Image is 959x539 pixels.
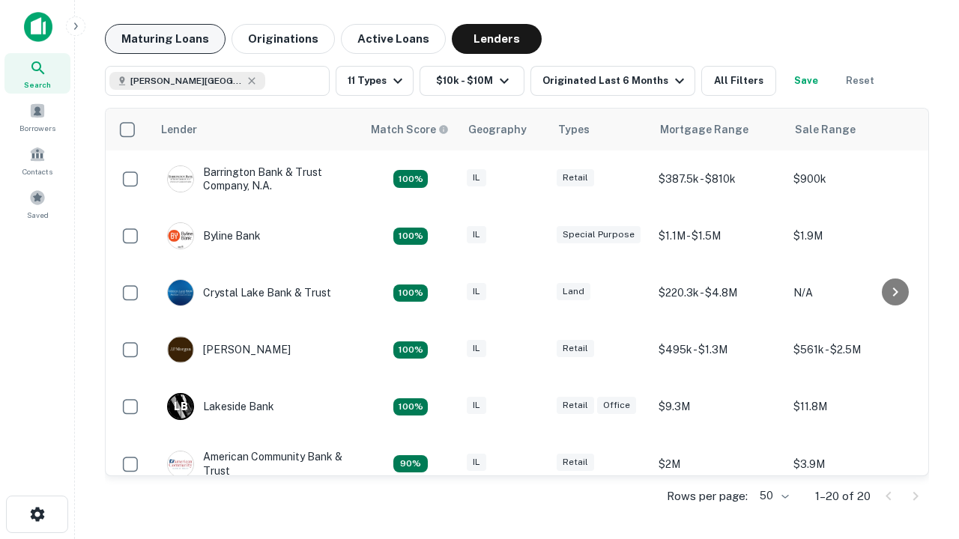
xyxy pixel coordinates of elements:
th: Lender [152,109,362,150]
div: Retail [557,454,594,471]
div: Retail [557,169,594,186]
div: IL [467,397,486,414]
img: picture [168,337,193,362]
button: Lenders [452,24,542,54]
td: $220.3k - $4.8M [651,264,786,321]
td: $900k [786,150,921,207]
th: Geography [459,109,549,150]
a: Contacts [4,140,70,180]
a: Borrowers [4,97,70,137]
th: Capitalize uses an advanced AI algorithm to match your search with the best lender. The match sco... [362,109,459,150]
div: IL [467,454,486,471]
th: Types [549,109,651,150]
button: 11 Types [336,66,414,96]
button: All Filters [701,66,776,96]
td: $11.8M [786,378,921,435]
div: Special Purpose [557,226,641,243]
img: picture [168,223,193,249]
button: Active Loans [341,24,446,54]
th: Sale Range [786,109,921,150]
div: Mortgage Range [660,121,748,138]
img: picture [168,280,193,305]
a: Search [4,53,70,94]
div: Matching Properties: 3, hasApolloMatch: undefined [393,170,428,188]
h6: Match Score [371,121,446,138]
td: $2M [651,435,786,492]
button: Maturing Loans [105,24,226,54]
div: American Community Bank & Trust [167,450,347,477]
span: Borrowers [19,122,55,134]
button: Save your search to get updates of matches that match your search criteria. [782,66,830,96]
div: 50 [754,485,791,507]
div: Matching Properties: 3, hasApolloMatch: undefined [393,341,428,359]
div: IL [467,340,486,357]
div: Barrington Bank & Trust Company, N.a. [167,165,347,192]
span: Saved [27,209,49,221]
div: Lakeside Bank [167,393,274,420]
td: $9.3M [651,378,786,435]
th: Mortgage Range [651,109,786,150]
td: $561k - $2.5M [786,321,921,378]
p: L B [174,399,187,415]
iframe: Chat Widget [884,419,959,491]
p: 1–20 of 20 [815,487,871,505]
div: Matching Properties: 3, hasApolloMatch: undefined [393,228,428,246]
div: IL [467,169,486,186]
span: Contacts [22,165,52,177]
div: Byline Bank [167,222,261,249]
td: $1.1M - $1.5M [651,207,786,264]
img: capitalize-icon.png [24,12,52,42]
a: Saved [4,183,70,224]
img: picture [168,451,193,477]
div: Crystal Lake Bank & Trust [167,279,331,306]
div: Retail [557,397,594,414]
td: N/A [786,264,921,321]
td: $1.9M [786,207,921,264]
p: Rows per page: [667,487,748,505]
div: Matching Properties: 4, hasApolloMatch: undefined [393,284,428,302]
div: Lender [161,121,197,138]
button: Originated Last 6 Months [530,66,695,96]
div: Geography [468,121,527,138]
button: Originations [232,24,335,54]
div: Capitalize uses an advanced AI algorithm to match your search with the best lender. The match sco... [371,121,449,138]
div: [PERSON_NAME] [167,336,291,363]
div: Originated Last 6 Months [542,72,689,90]
div: Office [597,397,636,414]
div: Retail [557,340,594,357]
div: Types [558,121,590,138]
div: IL [467,226,486,243]
td: $387.5k - $810k [651,150,786,207]
div: Matching Properties: 3, hasApolloMatch: undefined [393,398,428,416]
button: Reset [836,66,884,96]
td: $3.9M [786,435,921,492]
div: Matching Properties: 2, hasApolloMatch: undefined [393,455,428,473]
div: IL [467,283,486,300]
span: Search [24,79,51,91]
td: $495k - $1.3M [651,321,786,378]
div: Land [557,283,590,300]
button: $10k - $10M [420,66,524,96]
span: [PERSON_NAME][GEOGRAPHIC_DATA], [GEOGRAPHIC_DATA] [130,74,243,88]
img: picture [168,166,193,192]
div: Sale Range [795,121,856,138]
